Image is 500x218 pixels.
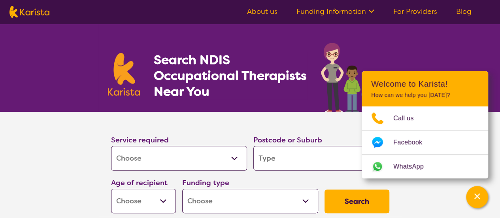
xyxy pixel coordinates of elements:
[296,7,374,16] a: Funding Information
[371,79,479,89] h2: Welcome to Karista!
[153,52,307,99] h1: Search NDIS Occupational Therapists Near You
[111,135,169,145] label: Service required
[362,71,488,178] div: Channel Menu
[466,186,488,208] button: Channel Menu
[253,135,322,145] label: Postcode or Suburb
[321,43,392,112] img: occupational-therapy
[253,146,389,171] input: Type
[108,53,140,96] img: Karista logo
[362,106,488,178] ul: Choose channel
[111,178,168,188] label: Age of recipient
[371,92,479,99] p: How can we help you [DATE]?
[456,7,472,16] a: Blog
[247,7,277,16] a: About us
[393,161,433,173] span: WhatsApp
[182,178,229,188] label: Funding type
[393,136,432,148] span: Facebook
[362,155,488,178] a: Web link opens in a new tab.
[9,6,49,18] img: Karista logo
[325,190,389,213] button: Search
[393,112,423,124] span: Call us
[393,7,437,16] a: For Providers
